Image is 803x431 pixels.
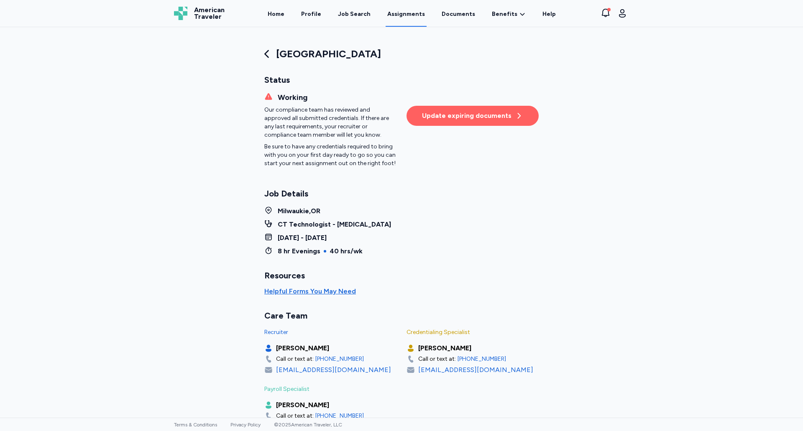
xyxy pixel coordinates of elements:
a: Terms & Conditions [174,422,217,428]
a: Benefits [492,10,526,18]
div: [PERSON_NAME] [276,400,329,410]
div: Status [264,74,539,86]
div: [PERSON_NAME] [276,343,329,353]
a: Assignments [386,1,427,27]
div: Credentialing Specialist [407,328,539,337]
a: [PHONE_NUMBER] [315,355,364,363]
a: Privacy Policy [230,422,261,428]
div: Job Details [264,188,539,199]
div: Job Search [338,10,371,18]
div: [EMAIL_ADDRESS][DOMAIN_NAME] [418,365,533,375]
div: Call or text at: [276,355,314,363]
div: Call or text at: [276,412,314,420]
span: American Traveler [194,7,225,20]
div: [PERSON_NAME] [418,343,471,353]
div: [EMAIL_ADDRESS][DOMAIN_NAME] [276,365,391,375]
div: Care Team [264,310,539,321]
div: Our compliance team has reviewed and approved all submitted credentials. If there are any last re... [264,106,396,168]
div: Be sure to have any credentials required to bring with you on your first day ready to go so you c... [264,143,396,168]
span: Benefits [492,10,517,18]
div: [GEOGRAPHIC_DATA] [264,47,539,61]
div: Recruiter [264,328,396,337]
div: CT Technologist - [MEDICAL_DATA] [278,219,391,230]
span: © 2025 American Traveler, LLC [274,422,342,428]
div: Milwaukie , OR [278,206,320,216]
div: Working [278,92,307,102]
div: Payroll Specialist [264,385,396,393]
a: [PHONE_NUMBER] [458,355,506,363]
div: 8 hr Evenings [278,246,320,256]
div: Call or text at: [418,355,456,363]
div: 40 hrs/wk [330,246,363,256]
img: Logo [174,7,187,20]
div: [DATE] - [DATE] [278,233,327,243]
button: Update expiring documents [407,106,539,126]
button: Helpful Forms You May Need [264,286,356,296]
div: Resources [264,270,305,281]
a: [PHONE_NUMBER] [315,412,364,420]
div: Update expiring documents [422,111,523,121]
